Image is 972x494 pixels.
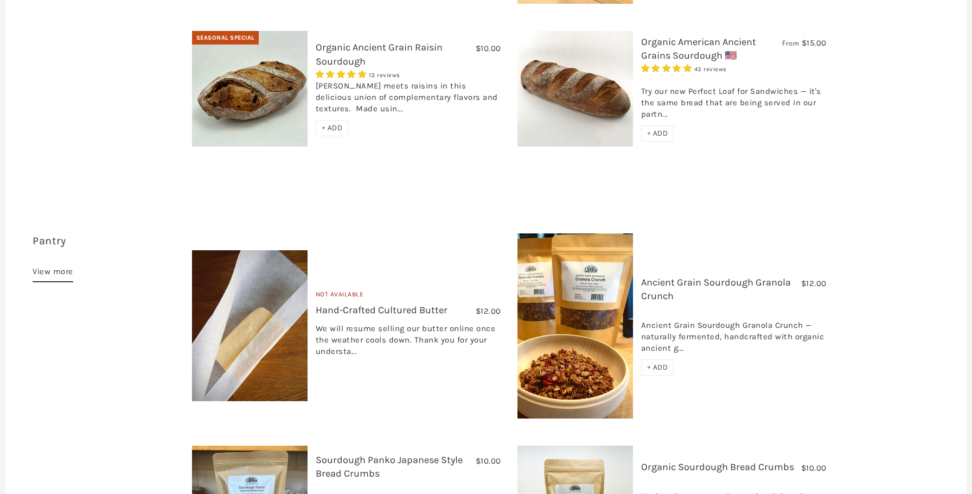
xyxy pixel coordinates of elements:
a: Organic Sourdough Bread Crumbs [641,461,794,473]
span: $10.00 [476,43,501,53]
span: 4.92 stars [316,69,369,79]
span: 43 reviews [694,66,727,73]
span: 4.93 stars [641,64,694,73]
span: $12.00 [801,278,827,288]
a: Organic American Ancient Grains Sourdough 🇺🇸 [641,36,756,61]
a: View more [33,265,73,282]
img: Organic American Ancient Grains Sourdough 🇺🇸 [517,31,633,147]
a: Sourdough Panko Japanese Style Bread Crumbs [316,454,463,479]
h3: 30 items [33,233,184,265]
span: $12.00 [476,306,501,316]
span: + ADD [647,129,668,138]
a: Organic Ancient Grain Raisin Sourdough [316,41,443,67]
span: From [782,39,799,48]
a: Pantry [33,235,66,247]
div: + ADD [316,120,349,136]
div: Not Available [316,289,501,304]
span: 13 reviews [369,72,400,79]
span: $15.00 [802,38,827,48]
div: Ancient Grain Sourdough Granola Crunch — naturally fermented, handcrafted with organic ancient g... [641,308,827,359]
span: $10.00 [801,463,827,473]
div: + ADD [641,125,674,142]
div: + ADD [641,359,674,376]
a: Hand-Crafted Cultured Butter [316,304,447,316]
img: Organic Ancient Grain Raisin Sourdough [192,31,308,147]
div: Try our new Perfect Loaf for Sandwiches — it's the same bread that are being served in our partn... [641,74,827,125]
img: Hand-Crafted Cultured Butter [192,250,308,401]
span: + ADD [647,363,668,372]
div: [PERSON_NAME] meets raisins in this delicious union of complementary flavors and textures. Made u... [316,80,501,120]
span: $10.00 [476,456,501,466]
div: We will resume selling our butter online once the weather cools down. Thank you for your understa... [316,323,501,363]
img: Ancient Grain Sourdough Granola Crunch [517,233,633,419]
a: Ancient Grain Sourdough Granola Crunch [641,276,791,302]
div: Seasonal Special [192,31,259,45]
span: + ADD [322,123,343,132]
